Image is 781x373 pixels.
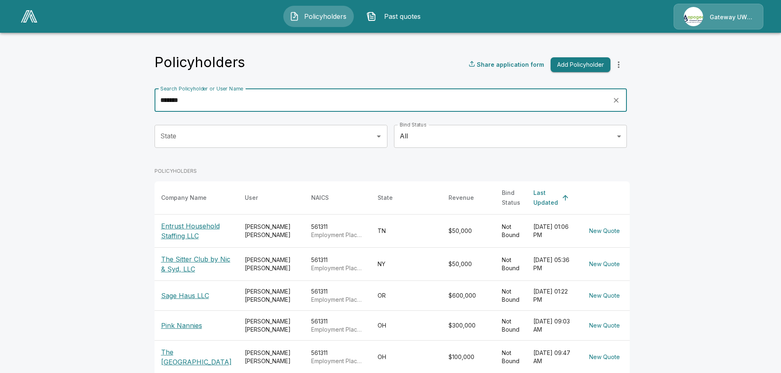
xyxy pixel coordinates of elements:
span: Past quotes [380,11,425,21]
p: Employment Placement Agencies [311,264,364,272]
div: [PERSON_NAME] [PERSON_NAME] [245,349,298,365]
button: New Quote [586,257,623,272]
td: $50,000 [442,247,495,280]
td: [DATE] 01:06 PM [527,214,579,247]
h4: Policyholders [155,54,245,71]
div: Last Updated [533,188,558,208]
div: 561311 [311,256,364,272]
button: more [610,57,627,73]
td: Not Bound [495,280,527,310]
img: Past quotes Icon [367,11,376,21]
div: 561311 [311,223,364,239]
div: [PERSON_NAME] [PERSON_NAME] [245,256,298,272]
a: Add Policyholder [547,57,610,72]
p: The Sitter Club by Nic & Syd, LLC [161,254,232,274]
button: New Quote [586,224,623,239]
th: Bind Status [495,181,527,215]
td: NY [371,247,442,280]
div: 561311 [311,317,364,334]
td: Not Bound [495,247,527,280]
div: Revenue [449,193,474,203]
img: Policyholders Icon [289,11,299,21]
label: Search Policyholder or User Name [160,85,243,92]
p: Sage Haus LLC [161,291,232,301]
div: NAICS [311,193,329,203]
button: Past quotes IconPast quotes [360,6,431,27]
td: OH [371,310,442,340]
td: [DATE] 01:22 PM [527,280,579,310]
p: Employment Placement Agencies [311,326,364,334]
div: State [378,193,393,203]
img: AA Logo [21,10,37,23]
p: Share application form [477,60,544,69]
div: User [245,193,258,203]
td: Not Bound [495,214,527,247]
div: All [394,125,627,148]
p: Employment Placement Agencies [311,231,364,239]
button: Add Policyholder [551,57,610,72]
span: Policyholders [303,11,348,21]
button: New Quote [586,350,623,365]
td: OR [371,280,442,310]
button: Policyholders IconPolicyholders [283,6,354,27]
div: [PERSON_NAME] [PERSON_NAME] [245,287,298,304]
div: Company Name [161,193,207,203]
label: Bind Status [400,121,426,128]
td: $600,000 [442,280,495,310]
button: New Quote [586,288,623,303]
div: [PERSON_NAME] [PERSON_NAME] [245,317,298,334]
p: Entrust Household Staffing LLC [161,221,232,241]
button: clear search [610,94,622,106]
p: POLICYHOLDERS [155,167,630,175]
button: Open [373,131,385,142]
p: Employment Placement Agencies [311,357,364,365]
p: Employment Placement Agencies [311,296,364,304]
td: [DATE] 09:03 AM [527,310,579,340]
button: New Quote [586,318,623,333]
td: $50,000 [442,214,495,247]
p: Pink Nannies [161,321,232,330]
td: [DATE] 05:36 PM [527,247,579,280]
div: [PERSON_NAME] [PERSON_NAME] [245,223,298,239]
div: 561311 [311,349,364,365]
div: 561311 [311,287,364,304]
td: TN [371,214,442,247]
td: Not Bound [495,310,527,340]
td: $300,000 [442,310,495,340]
p: The [GEOGRAPHIC_DATA] [161,347,232,367]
